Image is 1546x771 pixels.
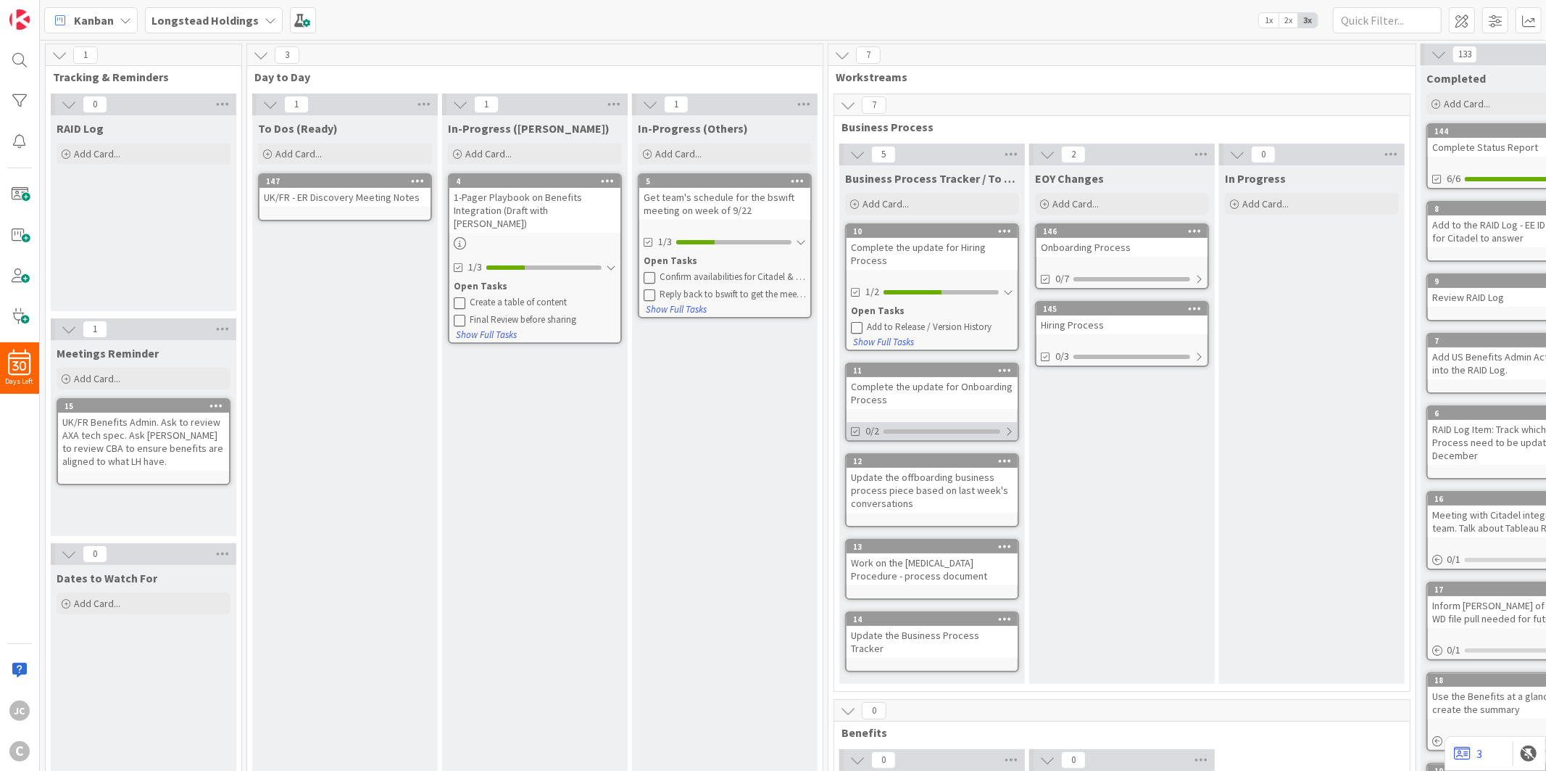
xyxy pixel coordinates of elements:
span: RAID Log [57,121,104,136]
div: 13Work on the [MEDICAL_DATA] Procedure - process document [847,540,1018,585]
a: 10Complete the update for Hiring Process1/2Open TasksAdd to Release / Version HistoryShow Full Tasks [845,223,1019,351]
div: 146Onboarding Process [1036,225,1208,257]
div: 13 [853,542,1018,552]
span: Business Process [841,120,1392,134]
div: Complete the update for Hiring Process [847,238,1018,270]
span: 1 [664,96,689,113]
div: 13 [847,540,1018,553]
span: 7 [862,96,886,114]
span: In Progress [1225,171,1286,186]
div: 41-Pager Playbook on Benefits Integration (Draft with [PERSON_NAME]) [449,175,620,233]
div: 4 [449,175,620,188]
div: Open Tasks [454,279,616,294]
div: Complete the update for Onboarding Process [847,377,1018,409]
div: 14 [847,613,1018,626]
div: 11 [847,364,1018,377]
span: 3 [275,46,299,64]
div: 12Update the offboarding business process piece based on last week's conversations [847,455,1018,513]
div: UK/FR Benefits Admin. Ask to review AXA tech spec. Ask [PERSON_NAME] to review CBA to ensure bene... [58,413,229,471]
span: Day to Day [254,70,805,84]
input: Quick Filter... [1333,7,1442,33]
div: Create a table of content [470,297,616,308]
span: To Dos (Ready) [258,121,338,136]
span: Add Card... [1444,97,1490,110]
span: 2x [1279,13,1298,28]
a: 15UK/FR Benefits Admin. Ask to review AXA tech spec. Ask [PERSON_NAME] to review CBA to ensure be... [57,398,230,485]
span: Add Card... [863,197,909,210]
span: 1 [73,46,98,64]
span: Add Card... [74,597,120,610]
div: 10Complete the update for Hiring Process [847,225,1018,270]
span: 0/2 [865,424,879,439]
div: 146 [1036,225,1208,238]
span: 1/2 [865,284,879,300]
a: 147UK/FR - ER Discovery Meeting Notes [258,173,432,221]
span: 7 [856,46,881,64]
span: Completed [1426,71,1486,86]
span: 1/3 [658,234,672,250]
span: Business Process Tracker / To Dos [845,171,1019,186]
span: 0 [83,96,107,113]
div: 145 [1043,304,1208,314]
div: Confirm availabilities for Citadel & Longstead [660,271,806,283]
div: Hiring Process [1036,316,1208,334]
a: 41-Pager Playbook on Benefits Integration (Draft with [PERSON_NAME])1/3Open TasksCreate a table o... [448,173,622,344]
div: Update the offboarding business process piece based on last week's conversations [847,468,1018,513]
span: 1 [83,321,107,338]
div: 12 [853,456,1018,466]
a: 14Update the Business Process Tracker [845,611,1019,672]
span: 2 [1061,146,1086,163]
button: Show Full Tasks [645,302,707,318]
span: EOY Changes [1035,171,1104,186]
span: Meetings Reminder [57,346,159,360]
a: 146Onboarding Process0/7 [1035,223,1209,289]
div: JC [9,701,30,721]
div: Update the Business Process Tracker [847,626,1018,658]
div: Get team's schedule for the bswift meeting on week of 9/22 [639,188,810,220]
div: Open Tasks [851,304,1013,318]
span: 0 [1251,146,1276,163]
div: 147UK/FR - ER Discovery Meeting Notes [259,175,431,207]
span: Add Card... [465,147,512,160]
div: Reply back to bswift to get the meeting schedule [660,289,806,300]
span: 1 [474,96,499,113]
div: 1-Pager Playbook on Benefits Integration (Draft with [PERSON_NAME]) [449,188,620,233]
div: 4 [456,176,620,186]
div: 5 [639,175,810,188]
span: 1/3 [468,260,482,275]
div: 14 [853,614,1018,624]
span: Add Card... [655,147,702,160]
span: 0 [871,751,896,769]
div: C [9,741,30,762]
span: Benefits [841,725,1392,740]
div: Onboarding Process [1036,238,1208,257]
span: In-Progress (Others) [638,121,748,136]
div: 10 [847,225,1018,238]
span: Add Card... [1052,197,1099,210]
span: 0 / 1 [1447,733,1460,749]
span: Workstreams [836,70,1397,84]
div: 11Complete the update for Onboarding Process [847,364,1018,409]
div: UK/FR - ER Discovery Meeting Notes [259,188,431,207]
button: Show Full Tasks [455,327,518,343]
div: 15 [58,400,229,413]
div: Open Tasks [644,254,806,268]
div: 5 [646,176,810,186]
span: 0 / 1 [1447,552,1460,567]
a: 145Hiring Process0/3 [1035,301,1209,367]
div: 146 [1043,226,1208,236]
div: 5Get team's schedule for the bswift meeting on week of 9/22 [639,175,810,220]
span: 0 [83,545,107,563]
a: 3 [1454,745,1482,762]
a: 13Work on the [MEDICAL_DATA] Procedure - process document [845,539,1019,600]
div: 12 [847,455,1018,468]
div: 147 [266,176,431,186]
span: Add Card... [275,147,322,160]
span: 5 [871,146,896,163]
div: 10 [853,226,1018,236]
div: Final Review before sharing [470,314,616,326]
a: 5Get team's schedule for the bswift meeting on week of 9/221/3Open TasksConfirm availabilities fo... [638,173,812,318]
a: 12Update the offboarding business process piece based on last week's conversations [845,453,1019,527]
span: 0/3 [1055,349,1069,364]
span: Kanban [74,12,114,29]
